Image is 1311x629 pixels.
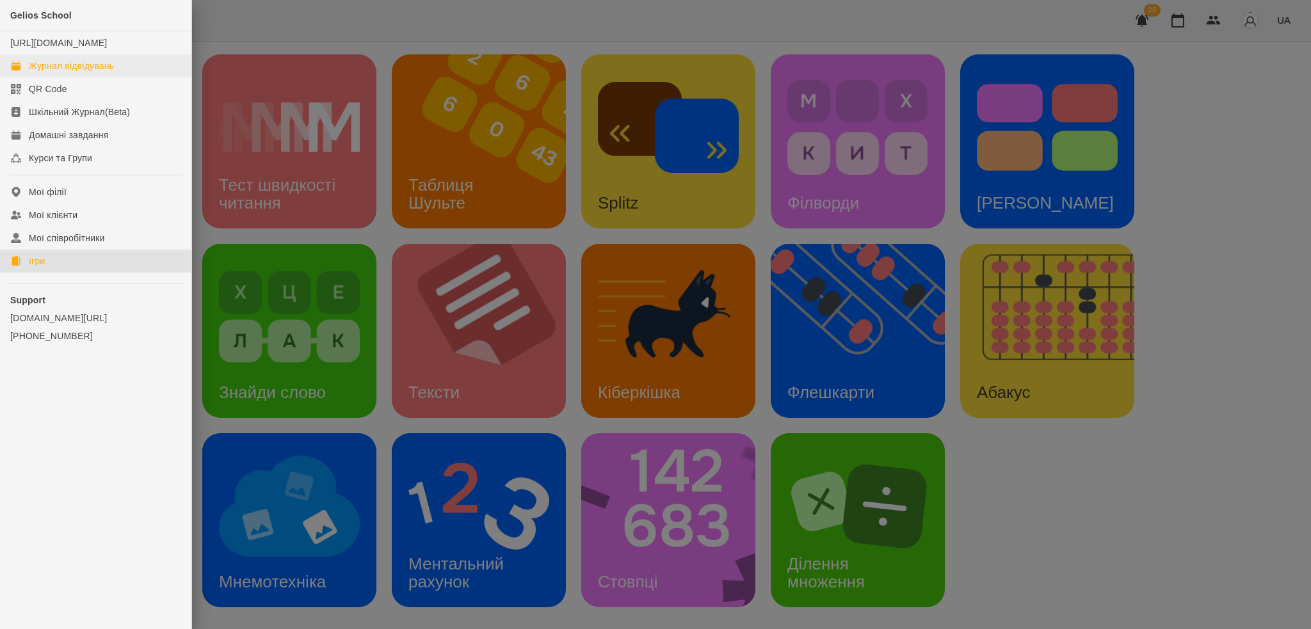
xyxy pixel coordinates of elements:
div: Журнал відвідувань [29,60,114,72]
div: Курси та Групи [29,152,92,164]
div: Мої співробітники [29,232,105,244]
div: Ігри [29,255,45,267]
span: Gelios School [10,10,72,20]
div: Домашні завдання [29,129,108,141]
div: Мої філії [29,186,67,198]
a: [DOMAIN_NAME][URL] [10,312,181,324]
div: Мої клієнти [29,209,77,221]
a: [PHONE_NUMBER] [10,330,181,342]
div: Шкільний Журнал(Beta) [29,106,130,118]
div: QR Code [29,83,67,95]
a: [URL][DOMAIN_NAME] [10,38,107,48]
p: Support [10,294,181,307]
